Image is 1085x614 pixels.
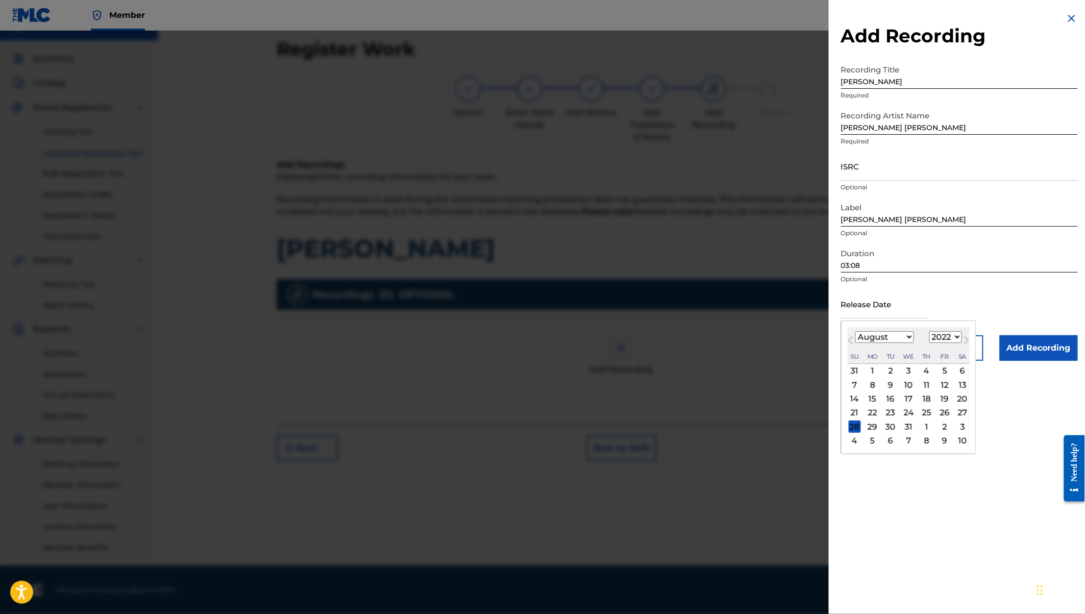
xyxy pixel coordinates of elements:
div: Saturday [956,351,969,363]
div: Month August, 2022 [848,364,970,448]
div: Choose Saturday, August 6th, 2022 [956,365,969,377]
div: Choose Thursday, August 4th, 2022 [921,365,933,377]
div: Choose Friday, August 12th, 2022 [939,379,951,391]
div: Choose Sunday, August 14th, 2022 [849,393,861,405]
img: Top Rightsholder [91,9,103,21]
div: Choose Friday, August 26th, 2022 [939,407,951,419]
div: Choose Monday, August 22nd, 2022 [867,407,879,419]
p: Optional [841,183,1078,192]
div: Choose Monday, August 8th, 2022 [867,379,879,391]
button: Next Month [958,334,975,351]
div: Choose Thursday, August 18th, 2022 [921,393,933,405]
div: Choose Saturday, September 10th, 2022 [956,435,969,447]
iframe: Chat Widget [1034,565,1085,614]
div: Choose Tuesday, August 9th, 2022 [884,379,897,391]
div: Thursday [921,351,933,363]
div: Choose Friday, September 2nd, 2022 [939,421,951,433]
h2: Add Recording [841,24,1078,47]
div: Choose Tuesday, September 6th, 2022 [884,435,897,447]
div: Choose Sunday, August 7th, 2022 [849,379,861,391]
div: Choose Wednesday, August 31st, 2022 [903,421,915,433]
div: Choose Thursday, September 8th, 2022 [921,435,933,447]
div: Tuesday [884,351,897,363]
p: Optional [841,229,1078,238]
div: Choose Thursday, September 1st, 2022 [921,421,933,433]
div: Choose Friday, August 5th, 2022 [939,365,951,377]
button: Previous Month [843,334,859,351]
div: Choose Saturday, August 27th, 2022 [956,407,969,419]
span: Member [109,9,145,21]
div: Choose Sunday, August 28th, 2022 [849,421,861,433]
div: Choose Saturday, August 20th, 2022 [956,393,969,405]
div: Choose Wednesday, August 24th, 2022 [903,407,915,419]
div: Choose Tuesday, August 23rd, 2022 [884,407,897,419]
div: Choose Saturday, September 3rd, 2022 [956,421,969,433]
div: Choose Saturday, August 13th, 2022 [956,379,969,391]
div: Choose Sunday, August 21st, 2022 [849,407,861,419]
div: Sunday [849,351,861,363]
div: Drag [1037,575,1043,606]
div: Choose Wednesday, August 17th, 2022 [903,393,915,405]
div: Choose Wednesday, August 3rd, 2022 [903,365,915,377]
div: Choose Tuesday, August 2nd, 2022 [884,365,897,377]
iframe: Resource Center [1056,432,1085,506]
div: Choose Monday, August 29th, 2022 [867,421,879,433]
div: Choose Wednesday, August 10th, 2022 [903,379,915,391]
div: Choose Friday, September 9th, 2022 [939,435,951,447]
div: Choose Thursday, August 11th, 2022 [921,379,933,391]
div: Choose Sunday, September 4th, 2022 [849,435,861,447]
div: Choose Monday, August 15th, 2022 [867,393,879,405]
div: Choose Sunday, July 31st, 2022 [849,365,861,377]
p: Optional [841,275,1078,284]
div: Wednesday [903,351,915,363]
div: Choose Monday, August 1st, 2022 [867,365,879,377]
img: MLC Logo [12,8,52,22]
div: Friday [939,351,951,363]
div: Choose Date [841,321,976,454]
p: Required [841,137,1078,146]
div: Choose Wednesday, September 7th, 2022 [903,435,915,447]
div: Choose Tuesday, August 16th, 2022 [884,393,897,405]
div: Choose Monday, September 5th, 2022 [867,435,879,447]
div: Monday [867,351,879,363]
p: Required [841,91,1078,100]
div: Choose Thursday, August 25th, 2022 [921,407,933,419]
div: Choose Friday, August 19th, 2022 [939,393,951,405]
div: Choose Tuesday, August 30th, 2022 [884,421,897,433]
